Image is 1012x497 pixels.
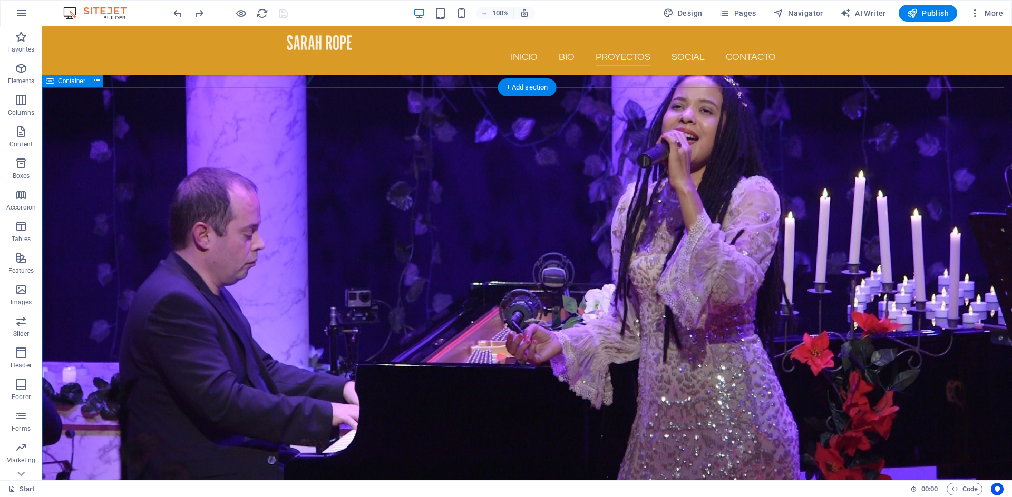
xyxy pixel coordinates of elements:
[8,266,34,275] p: Features
[921,483,938,495] span: 00 00
[13,330,30,338] p: Slider
[899,5,957,22] button: Publish
[715,5,760,22] button: Pages
[520,8,529,18] i: On resize automatically adjust zoom level to fit chosen device.
[773,8,823,18] span: Navigator
[256,7,268,19] button: reload
[7,45,34,54] p: Favorites
[9,140,33,148] p: Content
[8,108,34,117] p: Columns
[840,8,886,18] span: AI Writer
[172,7,184,19] i: Undo: Change image (Ctrl+Z)
[6,203,36,212] p: Accordion
[12,424,31,433] p: Forms
[492,7,509,19] h6: 100%
[61,7,140,19] img: Editor Logo
[256,7,268,19] i: Reload page
[910,483,938,495] h6: Session time
[192,7,205,19] button: redo
[929,485,930,493] span: :
[6,456,35,464] p: Marketing
[171,7,184,19] button: undo
[769,5,828,22] button: Navigator
[58,78,85,84] span: Container
[8,483,35,495] a: Click to cancel selection. Double-click to open Pages
[11,361,32,370] p: Header
[8,77,35,85] p: Elements
[476,7,514,19] button: 100%
[970,8,1003,18] span: More
[13,172,30,180] p: Boxes
[12,235,31,243] p: Tables
[907,8,949,18] span: Publish
[498,78,557,96] div: + Add section
[659,5,707,22] button: Design
[719,8,756,18] span: Pages
[951,483,978,495] span: Code
[966,5,1007,22] button: More
[193,7,205,19] i: Redo: Move elements (Ctrl+Y, ⌘+Y)
[659,5,707,22] div: Design (Ctrl+Alt+Y)
[947,483,982,495] button: Code
[12,393,31,401] p: Footer
[991,483,1004,495] button: Usercentrics
[836,5,890,22] button: AI Writer
[663,8,703,18] span: Design
[11,298,32,306] p: Images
